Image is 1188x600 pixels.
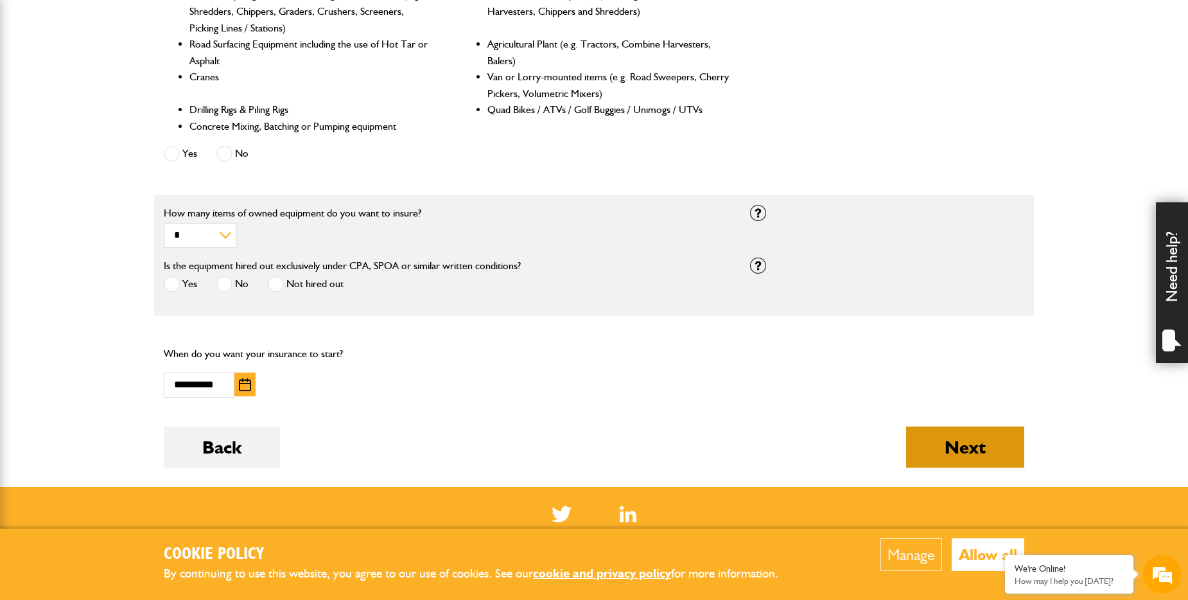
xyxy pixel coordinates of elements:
input: Enter your email address [17,157,234,185]
label: No [216,276,249,292]
button: Back [164,427,280,468]
li: Cranes [189,69,433,101]
button: Allow all [952,538,1024,571]
button: Next [906,427,1024,468]
li: Van or Lorry-mounted items (e.g. Road Sweepers, Cherry Pickers, Volumetric Mixers) [487,69,731,101]
p: When do you want your insurance to start? [164,346,438,362]
img: Linked In [620,506,637,522]
label: No [216,146,249,162]
li: Agricultural Plant (e.g. Tractors, Combine Harvesters, Balers) [487,36,731,69]
label: Is the equipment hired out exclusively under CPA, SPOA or similar written conditions? [164,261,521,271]
li: Road Surfacing Equipment including the use of Hot Tar or Asphalt [189,36,433,69]
button: Manage [880,538,942,571]
li: Drilling Rigs & Piling Rigs [189,101,433,118]
div: Need help? [1156,202,1188,363]
a: LinkedIn [620,506,637,522]
h2: Cookie Policy [164,545,799,565]
img: Twitter [552,506,572,522]
div: Chat with us now [67,72,216,89]
label: Not hired out [268,276,344,292]
p: How may I help you today? [1015,576,1124,586]
textarea: Type your message and hit 'Enter' [17,233,234,385]
img: Choose date [239,378,251,391]
em: Start Chat [175,396,233,413]
input: Enter your phone number [17,195,234,223]
div: We're Online! [1015,563,1124,574]
a: cookie and privacy policy [533,566,671,581]
img: d_20077148190_company_1631870298795_20077148190 [22,71,54,89]
p: By continuing to use this website, you agree to our use of cookies. See our for more information. [164,564,799,584]
li: Concrete Mixing, Batching or Pumping equipment [189,118,433,135]
label: Yes [164,146,197,162]
input: Enter your last name [17,119,234,147]
label: Yes [164,276,197,292]
div: Minimize live chat window [211,6,241,37]
label: How many items of owned equipment do you want to insure? [164,208,731,218]
li: Quad Bikes / ATVs / Golf Buggies / Unimogs / UTVs [487,101,731,118]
